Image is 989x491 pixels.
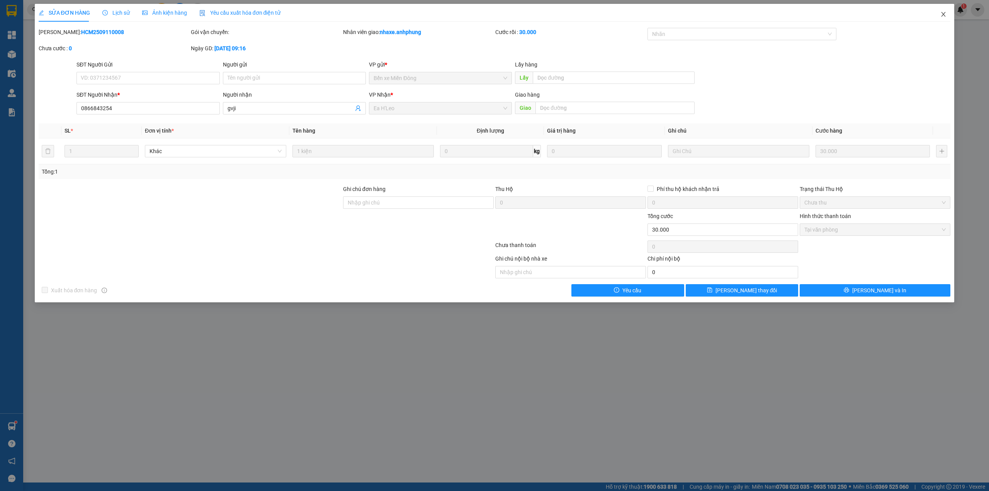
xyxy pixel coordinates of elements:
div: SĐT Người Nhận [76,90,219,99]
span: [PERSON_NAME] thay đổi [715,286,777,295]
span: Ea H'Leo [374,102,507,114]
span: Chưa thu [804,197,946,208]
div: Ghi chú nội bộ nhà xe [495,254,646,266]
b: [DATE] 09:16 [214,45,246,51]
span: user-add [355,105,361,111]
button: save[PERSON_NAME] thay đổi [686,284,799,297]
span: close [940,11,947,17]
span: save [707,287,712,293]
th: Ghi chú [665,123,812,138]
button: plus [936,145,947,157]
b: 30.000 [519,29,536,35]
span: edit [39,10,44,15]
input: VD: Bàn, Ghế [292,145,434,157]
span: Đơn vị tính [145,128,174,134]
input: 0 [816,145,930,157]
span: Phí thu hộ khách nhận trả [654,185,722,193]
span: Tại văn phòng [804,224,946,235]
span: VP Nhận [369,92,391,98]
span: Yêu cầu [622,286,641,295]
span: printer [844,287,849,293]
span: SỬA ĐƠN HÀNG [39,10,90,16]
div: Tổng: 1 [42,167,381,176]
label: Ghi chú đơn hàng [343,186,386,192]
b: HCM2509110008 [81,29,124,35]
span: Lấy [515,72,533,84]
span: Thu Hộ [495,186,513,192]
span: picture [142,10,148,15]
div: Ngày GD: [191,44,342,53]
div: Chưa thanh toán [494,241,647,254]
div: SĐT Người Gửi [76,60,219,69]
div: Người gửi [223,60,366,69]
button: exclamation-circleYêu cầu [571,284,684,297]
span: Tên hàng [292,128,315,134]
div: Cước rồi : [495,28,646,36]
input: Dọc đường [533,72,695,84]
span: SL [65,128,71,134]
span: Giá trị hàng [547,128,576,134]
input: Nhập ghi chú [495,266,646,278]
div: Chi phí nội bộ [647,254,798,266]
div: Gói vận chuyển: [191,28,342,36]
div: Trạng thái Thu Hộ [800,185,950,193]
img: icon [199,10,206,16]
div: [PERSON_NAME]: [39,28,189,36]
label: Hình thức thanh toán [800,213,851,219]
span: Giao hàng [515,92,540,98]
span: Lấy hàng [515,61,537,68]
input: Dọc đường [535,102,695,114]
b: 0 [69,45,72,51]
span: Định lượng [477,128,504,134]
div: Chưa cước : [39,44,189,53]
span: [PERSON_NAME] và In [852,286,906,295]
span: Cước hàng [816,128,842,134]
button: delete [42,145,54,157]
span: Tổng cước [647,213,673,219]
b: nhaxe.anhphung [380,29,421,35]
span: Yêu cầu xuất hóa đơn điện tử [199,10,281,16]
div: VP gửi [369,60,512,69]
span: Bến xe Miền Đông [374,72,507,84]
span: Khác [150,145,282,157]
span: Lịch sử [102,10,130,16]
div: Nhân viên giao: [343,28,494,36]
input: Ghi Chú [668,145,809,157]
span: info-circle [102,288,107,293]
button: printer[PERSON_NAME] và In [800,284,950,297]
div: Người nhận [223,90,366,99]
button: Close [933,4,954,26]
span: clock-circle [102,10,108,15]
span: exclamation-circle [614,287,619,293]
span: kg [533,145,541,157]
span: Giao [515,102,535,114]
span: Xuất hóa đơn hàng [48,286,100,295]
input: Ghi chú đơn hàng [343,196,494,209]
span: Ảnh kiện hàng [142,10,187,16]
input: 0 [547,145,661,157]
